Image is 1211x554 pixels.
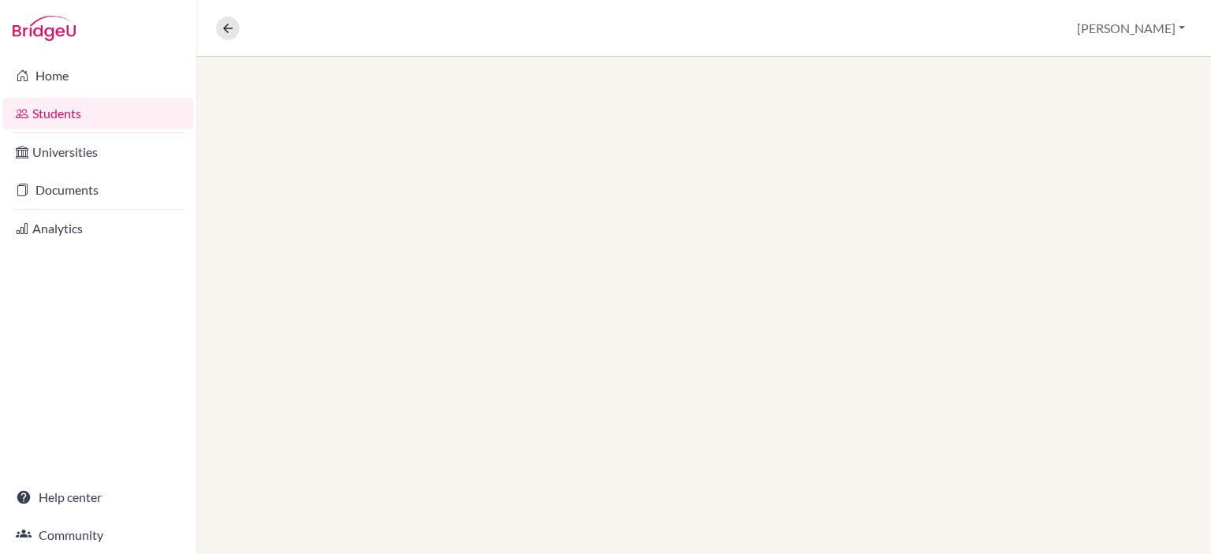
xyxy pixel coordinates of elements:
[3,174,193,206] a: Documents
[1070,13,1192,43] button: [PERSON_NAME]
[3,60,193,91] a: Home
[3,519,193,551] a: Community
[3,213,193,244] a: Analytics
[3,98,193,129] a: Students
[3,136,193,168] a: Universities
[13,16,76,41] img: Bridge-U
[3,481,193,513] a: Help center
